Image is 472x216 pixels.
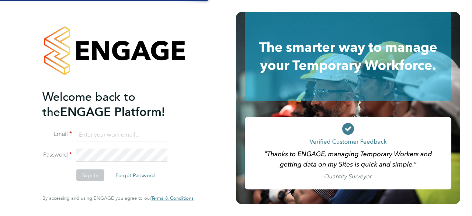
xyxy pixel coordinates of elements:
[42,195,194,201] span: By accessing and using ENGAGE you agree to our
[42,89,186,119] h2: ENGAGE Platform!
[42,151,72,159] label: Password
[151,195,194,201] a: Terms & Conditions
[42,130,72,138] label: Email
[42,89,135,119] span: Welcome back to the
[76,128,167,141] input: Enter your work email...
[110,169,161,181] button: Forgot Password
[76,169,104,181] button: Sign In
